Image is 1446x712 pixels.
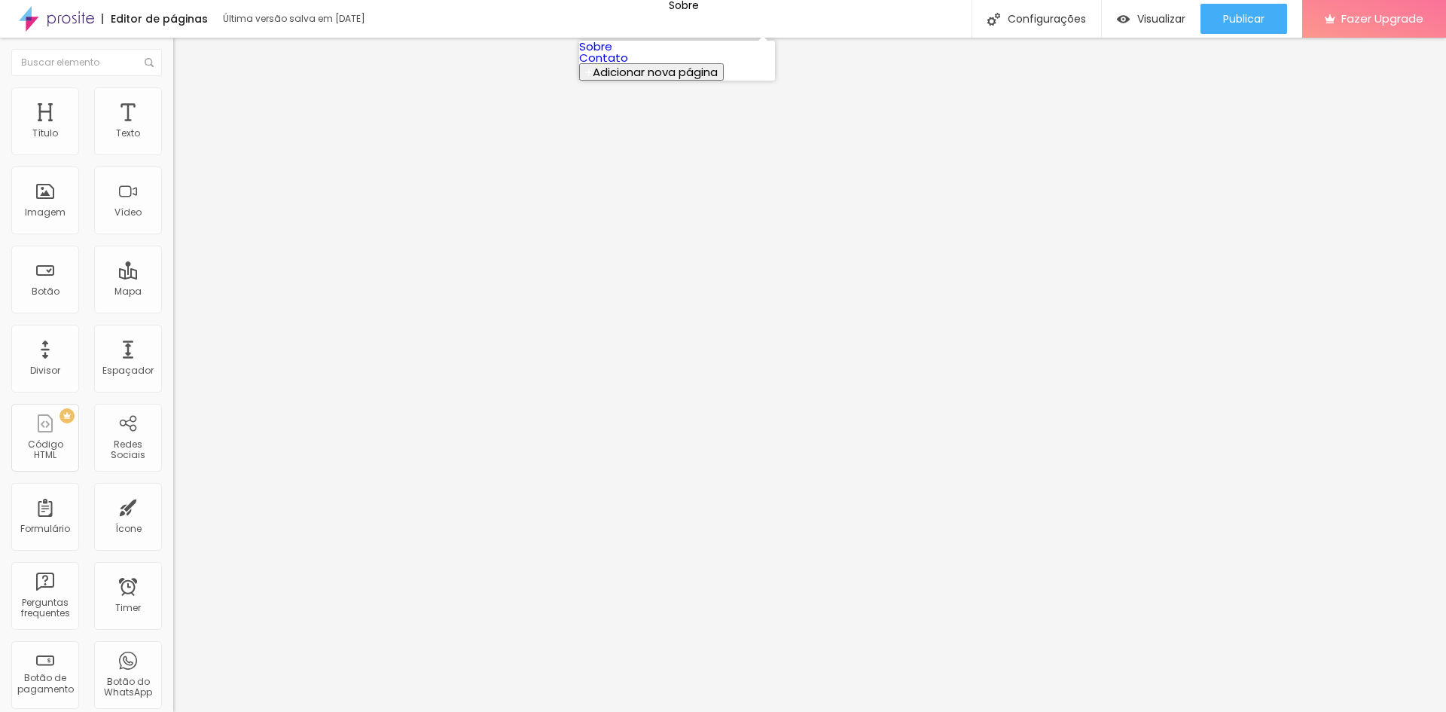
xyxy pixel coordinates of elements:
img: Icone [987,13,1000,26]
div: Texto [116,128,140,139]
div: Espaçador [102,365,154,376]
div: Título [32,128,58,139]
div: Timer [115,603,141,613]
iframe: Editor [173,38,1446,712]
span: Adicionar nova página [593,64,718,80]
div: Ícone [115,524,142,534]
button: Publicar [1200,4,1287,34]
span: Publicar [1223,13,1264,25]
div: Mapa [114,286,142,297]
button: Adicionar nova página [579,63,724,81]
div: Vídeo [114,207,142,218]
div: Botão [32,286,59,297]
div: Redes Sociais [98,439,157,461]
a: Sobre [579,38,612,54]
button: Visualizar [1102,4,1200,34]
input: Buscar elemento [11,49,162,76]
img: Icone [145,58,154,67]
div: Botão de pagamento [15,673,75,695]
div: Botão do WhatsApp [98,677,157,698]
div: Código HTML [15,439,75,461]
span: Fazer Upgrade [1341,12,1423,25]
div: Última versão salva em [DATE] [223,14,396,23]
div: Formulário [20,524,70,534]
div: Editor de páginas [102,14,208,24]
div: Perguntas frequentes [15,597,75,619]
div: Imagem [25,207,66,218]
span: Visualizar [1137,13,1185,25]
a: Contato [579,50,628,66]
div: Divisor [30,365,60,376]
img: view-1.svg [1117,13,1130,26]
